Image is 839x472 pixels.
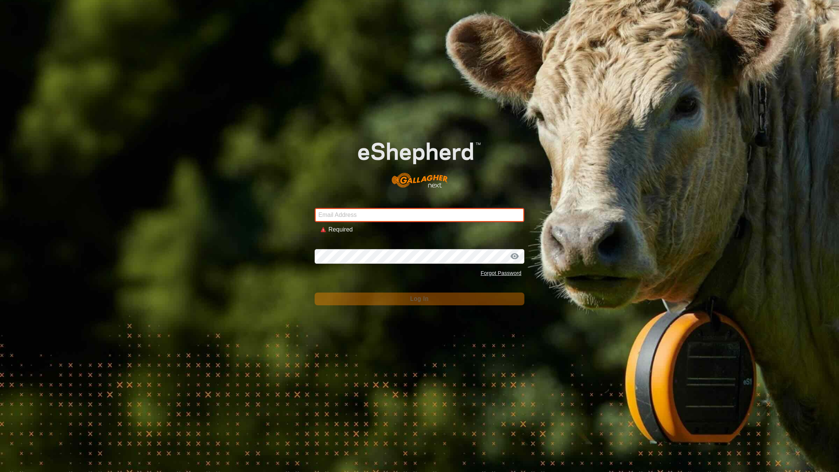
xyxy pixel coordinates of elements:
input: Email Address [315,208,524,222]
button: Log In [315,293,524,305]
div: Required [328,225,518,234]
img: E-shepherd Logo [336,125,503,196]
span: Log In [410,296,428,302]
a: Forgot Password [481,270,521,276]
